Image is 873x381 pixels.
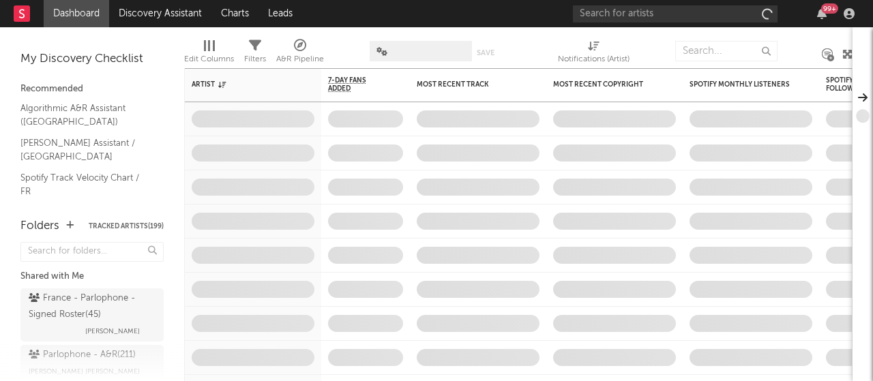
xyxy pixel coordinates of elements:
[20,269,164,285] div: Shared with Me
[20,288,164,341] a: France - Parlophone - Signed Roster(45)[PERSON_NAME]
[690,80,792,89] div: Spotify Monthly Listeners
[573,5,778,22] input: Search for artists
[20,218,59,234] div: Folders
[29,290,152,323] div: France - Parlophone - Signed Roster ( 45 )
[675,41,778,61] input: Search...
[89,223,164,230] button: Tracked Artists(199)
[276,51,324,67] div: A&R Pipeline
[558,51,630,67] div: Notifications (Artist)
[85,323,140,339] span: [PERSON_NAME]
[276,34,324,74] div: A&R Pipeline
[20,101,150,129] a: Algorithmic A&R Assistant ([GEOGRAPHIC_DATA])
[417,80,519,89] div: Most Recent Track
[20,170,150,198] a: Spotify Track Velocity Chart / FR
[817,8,827,19] button: 99+
[29,363,140,380] span: [PERSON_NAME] [PERSON_NAME]
[821,3,838,14] div: 99 +
[184,51,234,67] div: Edit Columns
[558,34,630,74] div: Notifications (Artist)
[20,81,164,97] div: Recommended
[328,76,383,93] span: 7-Day Fans Added
[20,136,150,164] a: [PERSON_NAME] Assistant / [GEOGRAPHIC_DATA]
[29,347,136,363] div: Parlophone - A&R ( 211 )
[192,80,294,89] div: Artist
[553,80,655,89] div: Most Recent Copyright
[477,49,494,57] button: Save
[184,34,234,74] div: Edit Columns
[244,51,266,67] div: Filters
[20,242,164,262] input: Search for folders...
[20,51,164,67] div: My Discovery Checklist
[244,34,266,74] div: Filters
